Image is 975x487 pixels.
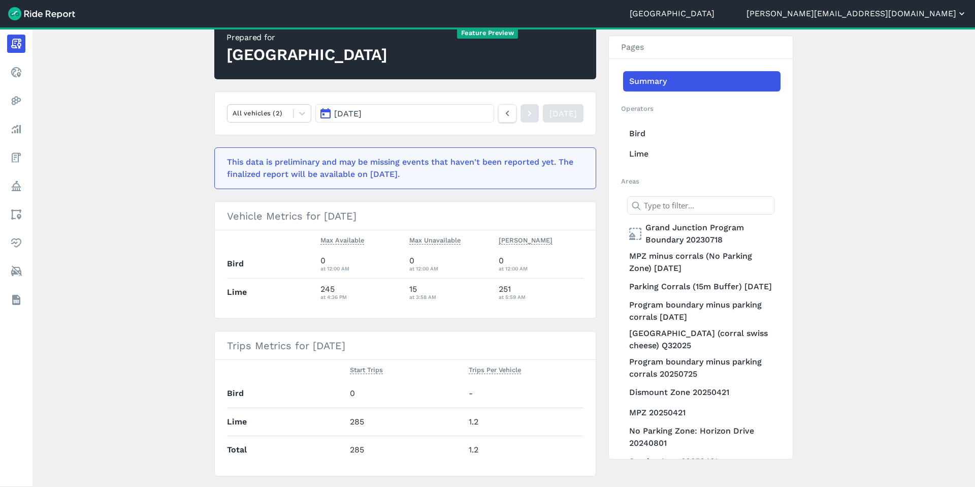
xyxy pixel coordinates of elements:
h2: Operators [621,104,781,113]
button: Max Available [320,234,364,247]
button: Max Unavailable [409,234,461,247]
div: at 5:59 AM [499,292,584,301]
a: Parking Corrals (15m Buffer) [DATE] [623,277,781,297]
a: Datasets [7,291,25,309]
a: MPZ minus corrals (No Parking Zone) [DATE] [623,248,781,277]
a: [DATE] [543,104,583,123]
input: Type to filter... [627,196,774,215]
th: Total [227,436,346,464]
a: Summary [623,71,781,92]
button: [PERSON_NAME] [499,234,552,247]
th: Lime [227,278,316,306]
span: Trips Per Vehicle [469,364,521,374]
div: 0 [499,255,584,273]
div: [GEOGRAPHIC_DATA] [226,44,387,66]
button: [PERSON_NAME][EMAIL_ADDRESS][DOMAIN_NAME] [746,8,967,20]
h3: Vehicle Metrics for [DATE] [215,202,596,230]
div: 245 [320,283,402,301]
div: at 4:36 PM [320,292,402,301]
div: 15 [409,283,491,301]
span: Start Trips [350,364,383,374]
a: Service Area 20250421 [623,451,781,472]
a: Analyze [7,120,25,138]
th: Bird [227,380,346,408]
div: 0 [320,255,402,273]
img: Ride Report [8,7,75,20]
a: Lime [623,144,781,164]
a: Policy [7,177,25,195]
a: Realtime [7,63,25,81]
button: Trips Per Vehicle [469,364,521,376]
h3: Pages [609,36,793,59]
div: at 3:58 AM [409,292,491,301]
a: No Parking Zone: Horizon Drive 20240801 [623,423,781,451]
div: 0 [409,255,491,273]
div: at 12:00 AM [499,264,584,273]
a: [GEOGRAPHIC_DATA] [630,8,714,20]
td: 285 [346,436,465,464]
a: Report [7,35,25,53]
a: Heatmaps [7,92,25,110]
div: at 12:00 AM [409,264,491,273]
button: [DATE] [315,104,494,123]
span: Max Available [320,234,364,245]
div: at 12:00 AM [320,264,402,273]
h2: Areas [621,176,781,186]
td: - [465,380,583,408]
a: [GEOGRAPHIC_DATA] (corral swiss cheese) Q32025 [623,325,781,354]
a: MPZ 20250421 [623,403,781,423]
span: [DATE] [334,109,362,118]
a: Health [7,234,25,252]
a: Program boundary minus parking corrals [DATE] [623,297,781,325]
div: 251 [499,283,584,301]
button: Start Trips [350,364,383,376]
a: Program boundary minus parking corrals 20250725 [623,354,781,382]
span: [PERSON_NAME] [499,234,552,245]
th: Bird [227,250,316,278]
td: 285 [346,408,465,436]
a: Areas [7,205,25,224]
h3: Trips Metrics for [DATE] [215,331,596,360]
td: 1.2 [465,436,583,464]
a: Grand Junction Program Boundary 20230718 [623,220,781,248]
a: Fees [7,148,25,167]
a: Bird [623,124,781,144]
a: ModeShift [7,262,25,281]
th: Lime [227,408,346,436]
td: 1.2 [465,408,583,436]
a: Dismount Zone 20250421 [623,382,781,403]
span: Max Unavailable [409,234,461,245]
span: Feature Preview [457,28,518,39]
td: 0 [346,380,465,408]
div: This data is preliminary and may be missing events that haven't been reported yet. The finalized ... [227,156,577,180]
